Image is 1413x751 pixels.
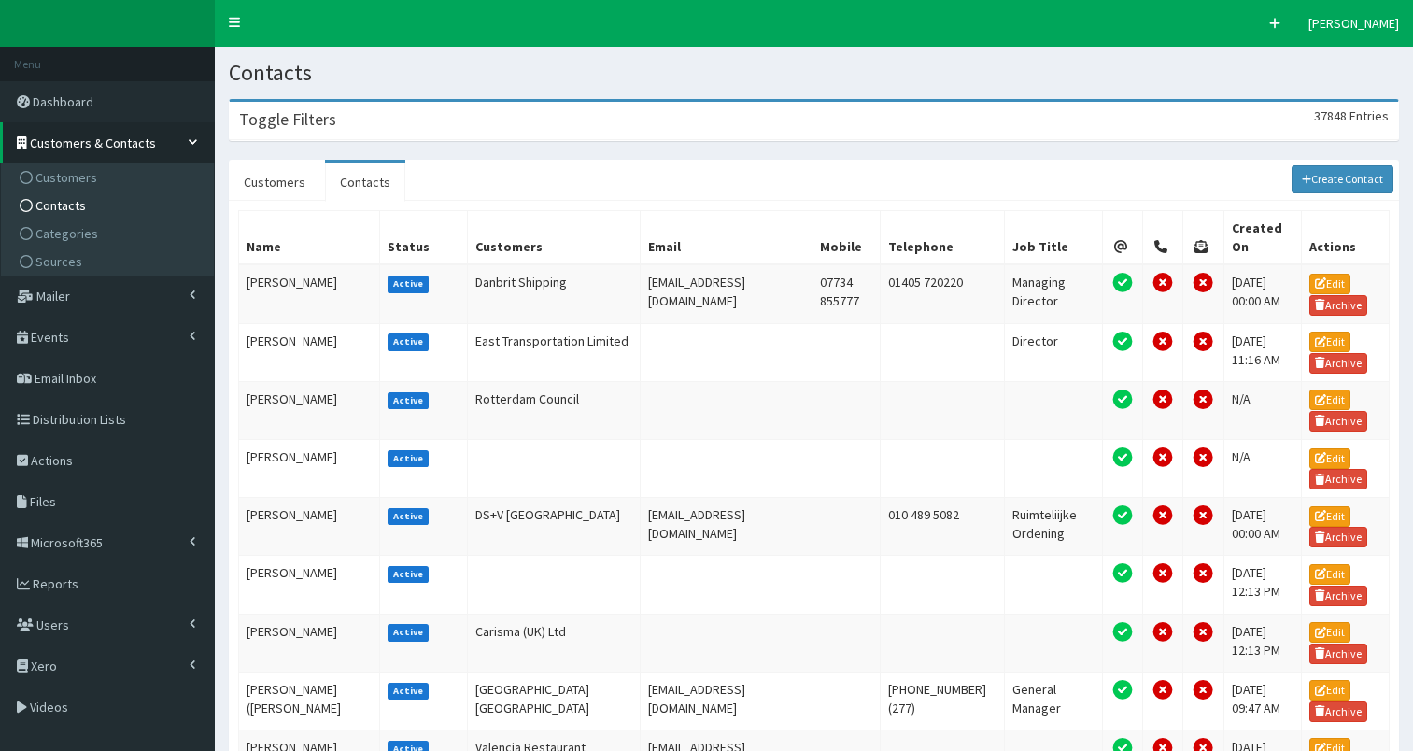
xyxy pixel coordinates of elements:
[1309,411,1367,432] a: Archive
[468,264,641,323] td: Danbrit Shipping
[1223,614,1301,672] td: [DATE] 12:13 PM
[239,111,336,128] h3: Toggle Filters
[33,93,93,110] span: Dashboard
[33,575,78,592] span: Reports
[388,683,430,700] label: Active
[1309,644,1367,664] a: Archive
[379,211,468,265] th: Status
[31,452,73,469] span: Actions
[1308,15,1399,32] span: [PERSON_NAME]
[30,135,156,151] span: Customers & Contacts
[239,672,380,730] td: [PERSON_NAME] ([PERSON_NAME]
[1309,622,1350,643] a: Edit
[1309,506,1350,527] a: Edit
[239,381,380,439] td: [PERSON_NAME]
[1309,295,1367,316] a: Archive
[641,498,812,556] td: [EMAIL_ADDRESS][DOMAIN_NAME]
[30,699,68,716] span: Videos
[33,411,126,428] span: Distribution Lists
[468,211,641,265] th: Customers
[35,225,98,242] span: Categories
[468,323,641,381] td: East Transportation Limited
[1314,107,1347,124] span: 37848
[1309,469,1367,489] a: Archive
[1302,211,1390,265] th: Actions
[6,248,214,276] a: Sources
[1004,672,1102,730] td: General Manager
[31,658,57,674] span: Xero
[31,329,69,346] span: Events
[1309,527,1367,547] a: Archive
[325,163,405,202] a: Contacts
[1309,274,1350,294] a: Edit
[468,614,641,672] td: Carisma (UK) Ltd
[36,288,70,305] span: Mailer
[388,566,430,583] label: Active
[229,163,320,202] a: Customers
[1223,672,1301,730] td: [DATE] 09:47 AM
[641,211,812,265] th: Email
[1004,264,1102,323] td: Managing Director
[1309,390,1350,410] a: Edit
[1143,211,1183,265] th: Telephone Permission
[1309,701,1367,722] a: Archive
[881,672,1004,730] td: [PHONE_NUMBER] (277)
[1223,439,1301,497] td: N/A
[1004,498,1102,556] td: Ruimteliijke Ordening
[6,191,214,220] a: Contacts
[1223,381,1301,439] td: N/A
[36,616,69,633] span: Users
[1292,165,1394,193] a: Create Contact
[812,211,880,265] th: Mobile
[812,264,880,323] td: 07734 855777
[239,264,380,323] td: [PERSON_NAME]
[468,672,641,730] td: [GEOGRAPHIC_DATA] [GEOGRAPHIC_DATA]
[1349,107,1389,124] span: Entries
[1309,680,1350,701] a: Edit
[468,381,641,439] td: Rotterdam Council
[239,556,380,614] td: [PERSON_NAME]
[1223,498,1301,556] td: [DATE] 00:00 AM
[1183,211,1223,265] th: Post Permission
[388,276,430,292] label: Active
[1309,586,1367,606] a: Archive
[1309,564,1350,585] a: Edit
[388,508,430,525] label: Active
[1223,323,1301,381] td: [DATE] 11:16 AM
[35,197,86,214] span: Contacts
[881,498,1004,556] td: 010 489 5082
[1223,264,1301,323] td: [DATE] 00:00 AM
[1004,323,1102,381] td: Director
[239,323,380,381] td: [PERSON_NAME]
[388,624,430,641] label: Active
[35,169,97,186] span: Customers
[1102,211,1142,265] th: Email Permission
[881,264,1004,323] td: 01405 720220
[1223,556,1301,614] td: [DATE] 12:13 PM
[1309,448,1350,469] a: Edit
[641,264,812,323] td: [EMAIL_ADDRESS][DOMAIN_NAME]
[881,211,1004,265] th: Telephone
[6,163,214,191] a: Customers
[239,211,380,265] th: Name
[1309,332,1350,352] a: Edit
[35,370,96,387] span: Email Inbox
[1004,211,1102,265] th: Job Title
[641,672,812,730] td: [EMAIL_ADDRESS][DOMAIN_NAME]
[229,61,1399,85] h1: Contacts
[388,333,430,350] label: Active
[1309,353,1367,374] a: Archive
[30,493,56,510] span: Files
[31,534,103,551] span: Microsoft365
[35,253,82,270] span: Sources
[388,392,430,409] label: Active
[6,220,214,248] a: Categories
[468,498,641,556] td: DS+V [GEOGRAPHIC_DATA]
[1223,211,1301,265] th: Created On
[239,439,380,497] td: [PERSON_NAME]
[239,614,380,672] td: [PERSON_NAME]
[239,498,380,556] td: [PERSON_NAME]
[388,450,430,467] label: Active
